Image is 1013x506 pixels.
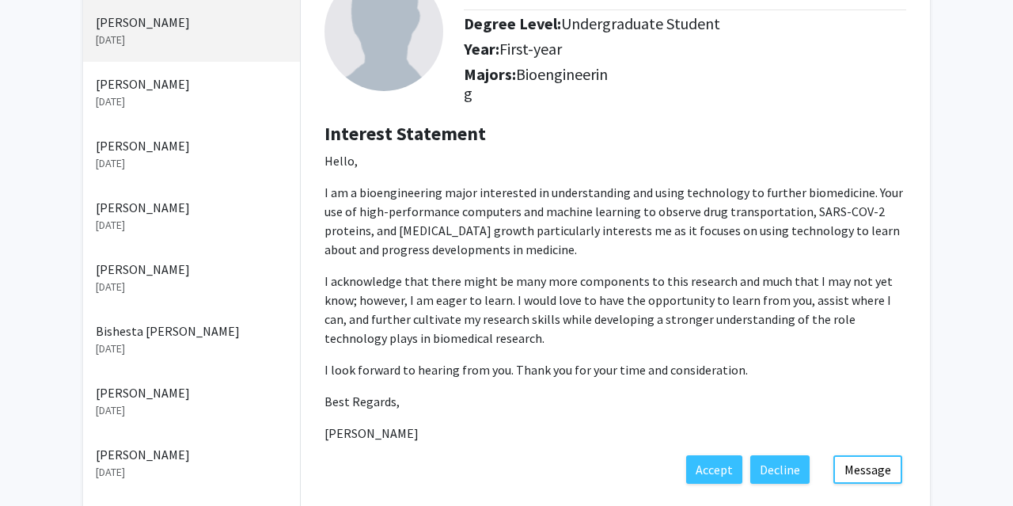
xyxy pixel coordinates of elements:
button: Message [833,455,902,484]
p: I acknowledge that there might be many more components to this research and much that I may not y... [324,272,906,348]
b: Degree Level: [464,13,561,33]
span: Bioengineering [464,64,608,103]
p: [PERSON_NAME] [96,198,287,217]
p: [PERSON_NAME] [96,445,287,464]
p: [PERSON_NAME] [96,13,287,32]
p: [DATE] [96,217,287,234]
p: [DATE] [96,155,287,172]
b: Interest Statement [324,121,486,146]
p: [PERSON_NAME] [96,74,287,93]
iframe: Chat [12,435,67,494]
p: Best Regards, [324,392,906,411]
p: I look forward to hearing from you. Thank you for your time and consideration. [324,360,906,379]
p: [DATE] [96,93,287,110]
b: Year: [464,39,499,59]
span: [PERSON_NAME] [324,425,419,441]
b: Majors: [464,64,516,84]
p: [DATE] [96,402,287,419]
p: [DATE] [96,464,287,481]
button: Decline [750,455,810,484]
p: [DATE] [96,341,287,357]
p: [PERSON_NAME] [96,383,287,402]
p: [PERSON_NAME] [96,260,287,279]
p: Hello, [324,151,906,170]
p: [PERSON_NAME] [96,136,287,155]
p: Bishesta [PERSON_NAME] [96,321,287,341]
span: First-year [499,39,562,59]
span: I am a bioengineering major interested in understanding and using technology to further biomedici... [324,185,903,257]
p: [DATE] [96,279,287,295]
span: Undergraduate Student [561,13,720,33]
button: Accept [686,455,742,484]
p: [DATE] [96,32,287,48]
